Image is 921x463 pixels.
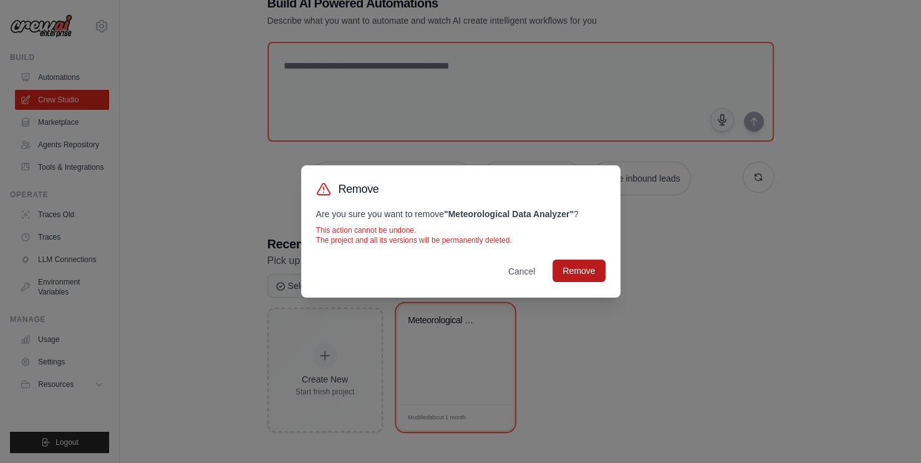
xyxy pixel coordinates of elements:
p: This action cannot be undone. [316,225,605,235]
p: Are you sure you want to remove ? [316,208,605,220]
p: The project and all its versions will be permanently deleted. [316,235,605,245]
button: Remove [552,260,605,282]
button: Cancel [498,260,546,283]
h3: Remove [339,180,379,198]
strong: " Meteorological Data Analyzer " [444,209,574,219]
